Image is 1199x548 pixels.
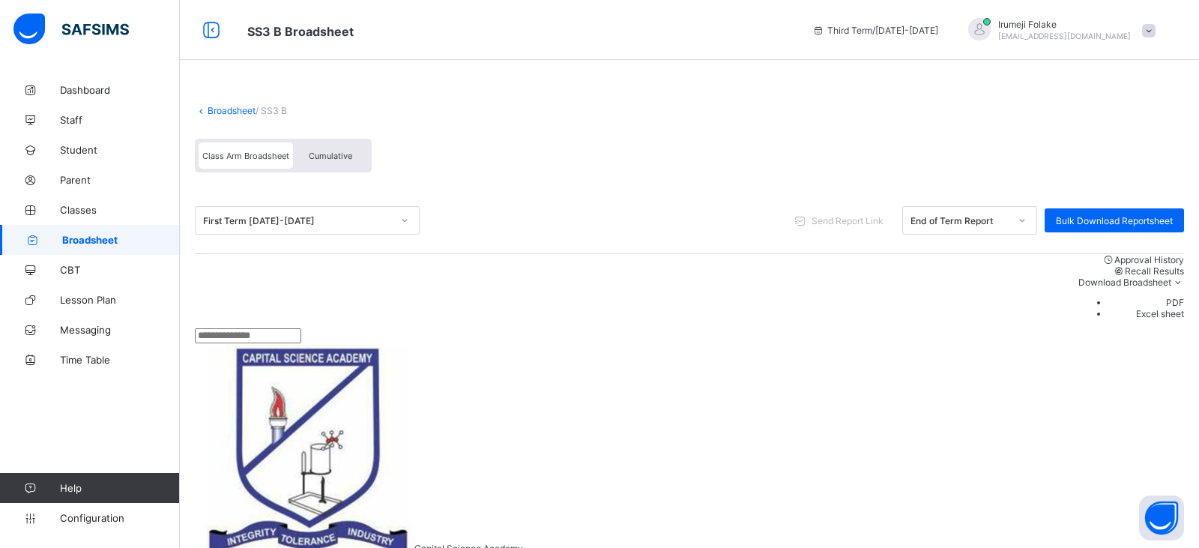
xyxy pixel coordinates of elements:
span: Parent [60,174,180,186]
a: Broadsheet [208,105,256,116]
span: Approval History [1114,254,1184,265]
span: Help [60,482,179,494]
span: CBT [60,264,180,276]
span: Class Arm Broadsheet [247,24,354,39]
button: Open asap [1139,496,1184,541]
span: Send Report Link [812,215,884,226]
span: Cumulative [309,151,352,161]
li: dropdown-list-item-text-0 [1108,297,1184,308]
span: [EMAIL_ADDRESS][DOMAIN_NAME] [998,31,1131,40]
span: Download Broadsheet [1078,277,1171,288]
span: Classes [60,204,180,216]
div: IrumejiFolake [953,18,1163,43]
span: Messaging [60,324,180,336]
div: First Term [DATE]-[DATE] [203,215,392,226]
span: / SS3 B [256,105,287,116]
div: End of Term Report [910,215,1009,226]
span: Bulk Download Reportsheet [1056,215,1173,226]
span: Broadsheet [62,234,180,246]
img: safsims [13,13,129,45]
span: Configuration [60,512,179,524]
span: Dashboard [60,84,180,96]
span: Lesson Plan [60,294,180,306]
span: Time Table [60,354,180,366]
span: Recall Results [1125,265,1184,277]
li: dropdown-list-item-text-1 [1108,308,1184,319]
span: session/term information [812,25,938,36]
span: Student [60,144,180,156]
span: Staff [60,114,180,126]
span: Irumeji Folake [998,19,1131,30]
span: Class Arm Broadsheet [202,151,289,161]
